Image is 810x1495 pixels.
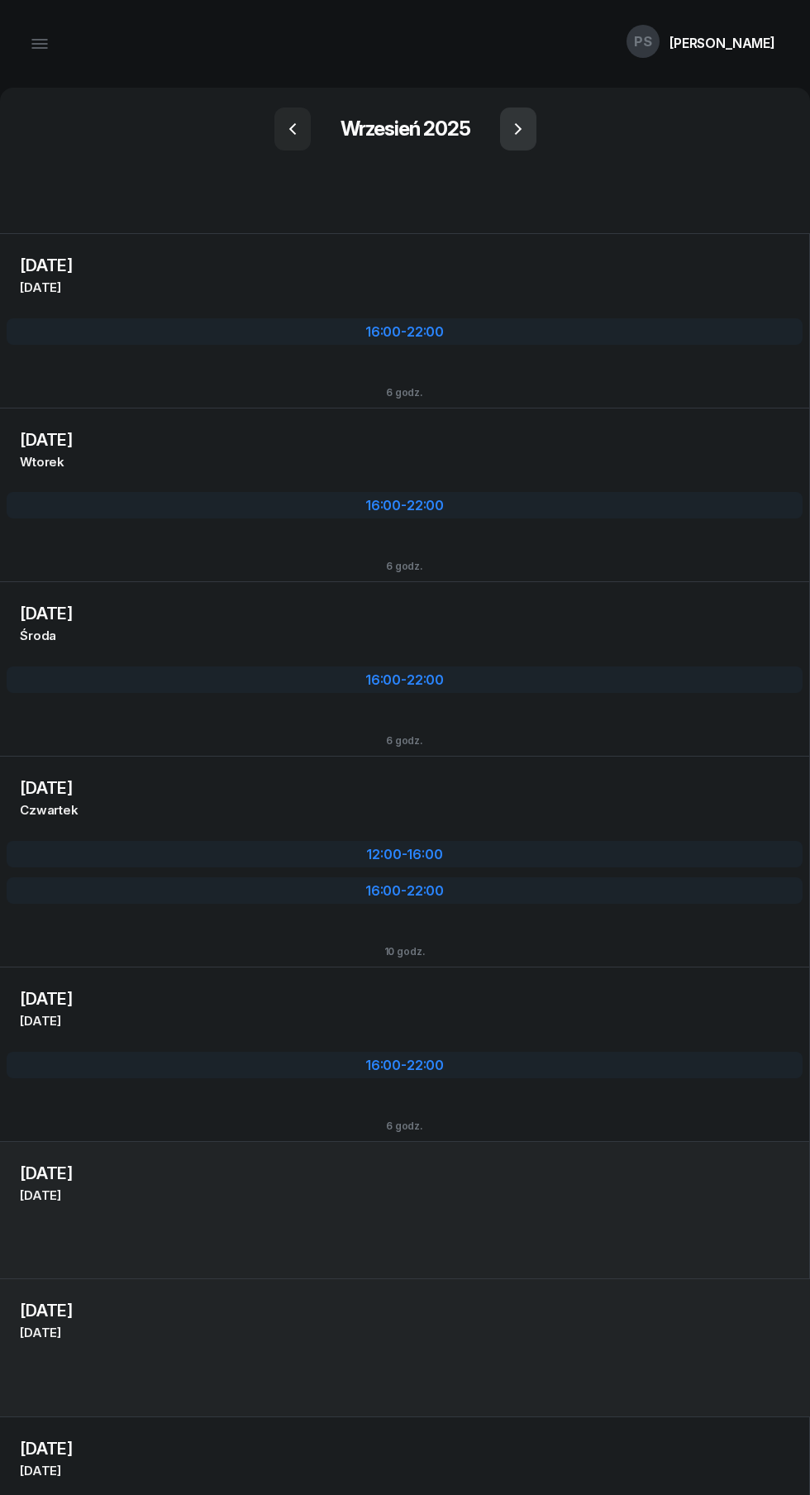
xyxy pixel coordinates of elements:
[20,1299,790,1322] div: [DATE]
[20,802,79,818] span: czwartek
[669,36,775,50] div: [PERSON_NAME]
[20,428,789,451] div: [DATE]
[20,776,789,800] div: [DATE]
[20,279,61,295] span: [DATE]
[20,254,789,277] div: [DATE]
[20,1437,789,1460] div: [DATE]
[20,1187,61,1203] span: [DATE]
[20,454,64,470] span: wtorek
[20,602,789,625] div: [DATE]
[20,1463,61,1478] span: [DATE]
[634,35,652,49] span: PS
[20,1162,789,1185] div: [DATE]
[20,1013,61,1029] span: [DATE]
[20,628,56,643] span: środa
[20,1325,61,1340] span: [DATE]
[20,987,789,1010] div: [DATE]
[341,116,470,142] h2: wrzesień 2025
